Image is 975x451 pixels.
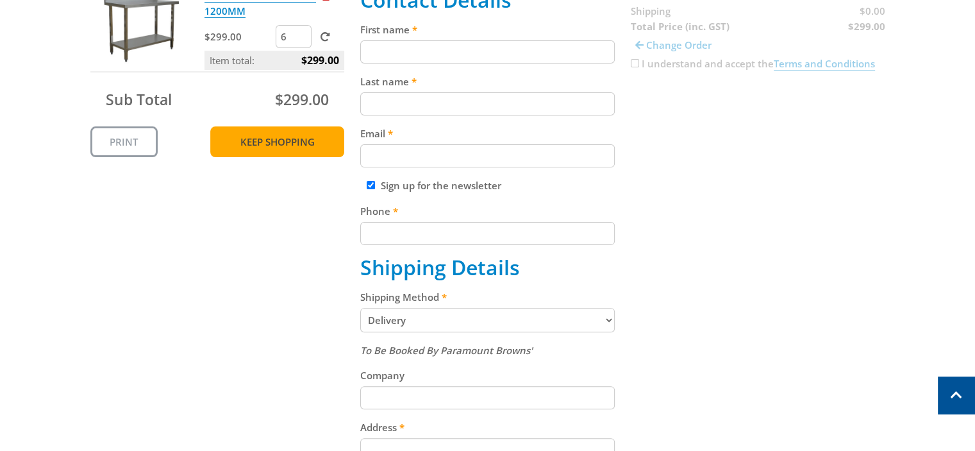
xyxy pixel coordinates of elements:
[204,29,273,44] p: $299.00
[360,92,615,115] input: Please enter your last name.
[360,222,615,245] input: Please enter your telephone number.
[381,179,501,192] label: Sign up for the newsletter
[360,74,615,89] label: Last name
[360,126,615,141] label: Email
[360,40,615,64] input: Please enter your first name.
[360,344,533,357] em: To Be Booked By Paramount Browns'
[275,89,329,110] span: $299.00
[360,22,615,37] label: First name
[90,126,158,157] a: Print
[360,420,615,435] label: Address
[204,51,344,70] p: Item total:
[360,308,615,332] select: Please select a shipping method.
[301,51,339,70] span: $299.00
[106,89,172,110] span: Sub Total
[360,203,615,219] label: Phone
[360,255,615,280] h2: Shipping Details
[210,126,344,157] a: Keep Shopping
[360,144,615,167] input: Please enter your email address.
[360,289,615,305] label: Shipping Method
[360,368,615,383] label: Company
